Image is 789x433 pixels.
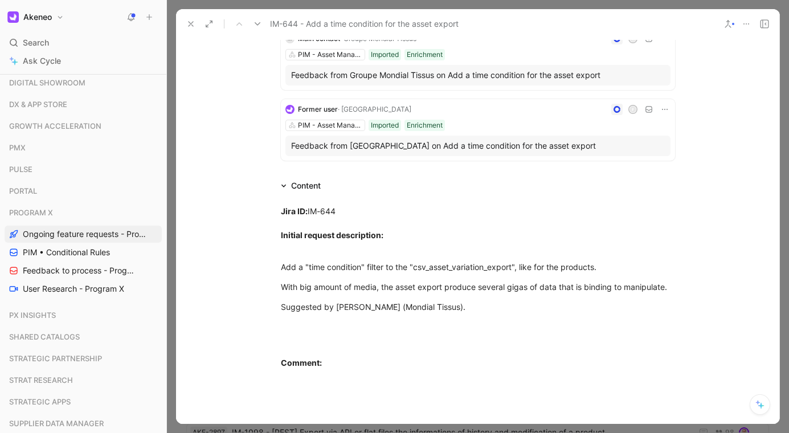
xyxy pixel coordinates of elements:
div: SHARED CATALOGS [5,328,162,349]
strong: Comment: [281,358,322,367]
div: K [629,35,636,43]
div: Feedback from [GEOGRAPHIC_DATA] on Add a time condition for the asset export [291,139,665,153]
div: Content [291,179,321,193]
div: With big amount of media, the asset export produce several gigas of data that is binding to manip... [281,281,675,293]
div: Content [276,179,325,193]
img: Akeneo [7,11,19,23]
span: User Research - Program X [23,283,124,295]
div: GROWTH ACCELERATION [5,117,162,134]
div: IM-644 [281,205,675,253]
div: Imported [371,120,399,131]
div: PULSE [5,161,162,181]
span: STRAT RESEARCH [9,374,73,386]
div: DX & APP STORE [5,96,162,113]
div: PX INSIGHTS [5,307,162,327]
div: Enrichment [407,120,443,131]
div: PORTAL [5,182,162,199]
div: PORTAL [5,182,162,203]
div: DIGITAL SHOWROOM [5,74,162,91]
button: AkeneoAkeneo [5,9,67,25]
span: STRATEGIC PARTNERSHIP [9,353,102,364]
div: Suggested by [PERSON_NAME] (Mondial Tissus). [281,301,675,313]
span: Search [23,36,49,50]
span: PMX [9,142,26,153]
span: Feedback to process - Program X [23,265,135,276]
div: SUPPLIER DATA MANAGER [5,415,162,432]
a: User Research - Program X [5,280,162,297]
div: Imported [371,49,399,60]
a: Ongoing feature requests - Program X [5,226,162,243]
span: Former user [298,105,338,113]
div: PROGRAM XOngoing feature requests - Program XPIM • Conditional RulesFeedback to process - Program... [5,204,162,297]
span: SHARED CATALOGS [9,331,80,342]
span: PORTAL [9,185,37,197]
div: M [285,34,295,43]
span: IM-644 - Add a time condition for the asset export [270,17,459,31]
strong: Jira ID: [281,206,308,216]
div: Add a "time condition" filter to the "csv_asset_variation_export", like for the products. [281,261,675,273]
div: GROWTH ACCELERATION [5,117,162,138]
span: PULSE [9,164,32,175]
span: · [GEOGRAPHIC_DATA] [338,105,411,113]
div: STRAT RESEARCH [5,371,162,389]
div: STRATEGIC PARTNERSHIP [5,350,162,367]
div: PIM - Asset Manager [298,120,362,131]
span: DIGITAL SHOWROOM [9,77,85,88]
span: Ask Cycle [23,54,61,68]
span: DX & APP STORE [9,99,67,110]
div: PROGRAM X [5,204,162,221]
span: GROWTH ACCELERATION [9,120,101,132]
a: Feedback to process - Program X [5,262,162,279]
div: PX INSIGHTS [5,307,162,324]
strong: Initial request description: [281,230,383,240]
div: SHARED CATALOGS [5,328,162,345]
div: Feedback from Groupe Mondial Tissus on Add a time condition for the asset export [291,68,665,82]
span: Main contact [298,34,340,43]
div: Search [5,34,162,51]
span: STRATEGIC APPS [9,396,71,407]
div: STRATEGIC APPS [5,393,162,410]
span: PX INSIGHTS [9,309,56,321]
span: PROGRAM X [9,207,53,218]
div: PMX [5,139,162,160]
div: STRATEGIC APPS [5,393,162,414]
div: DIGITAL SHOWROOM [5,74,162,95]
img: logo [285,105,295,114]
div: STRAT RESEARCH [5,371,162,392]
span: PIM • Conditional Rules [23,247,110,258]
div: STRATEGIC PARTNERSHIP [5,350,162,370]
div: PMX [5,139,162,156]
div: PIM - Asset Manager [298,49,362,60]
a: Ask Cycle [5,52,162,70]
span: · Groupe Mondial Tissus [340,34,416,43]
span: SUPPLIER DATA MANAGER [9,418,104,429]
h1: Akeneo [23,12,52,22]
div: PULSE [5,161,162,178]
div: DX & APP STORE [5,96,162,116]
div: Enrichment [407,49,443,60]
a: PIM • Conditional Rules [5,244,162,261]
div: F [629,106,636,113]
span: Ongoing feature requests - Program X [23,228,148,240]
